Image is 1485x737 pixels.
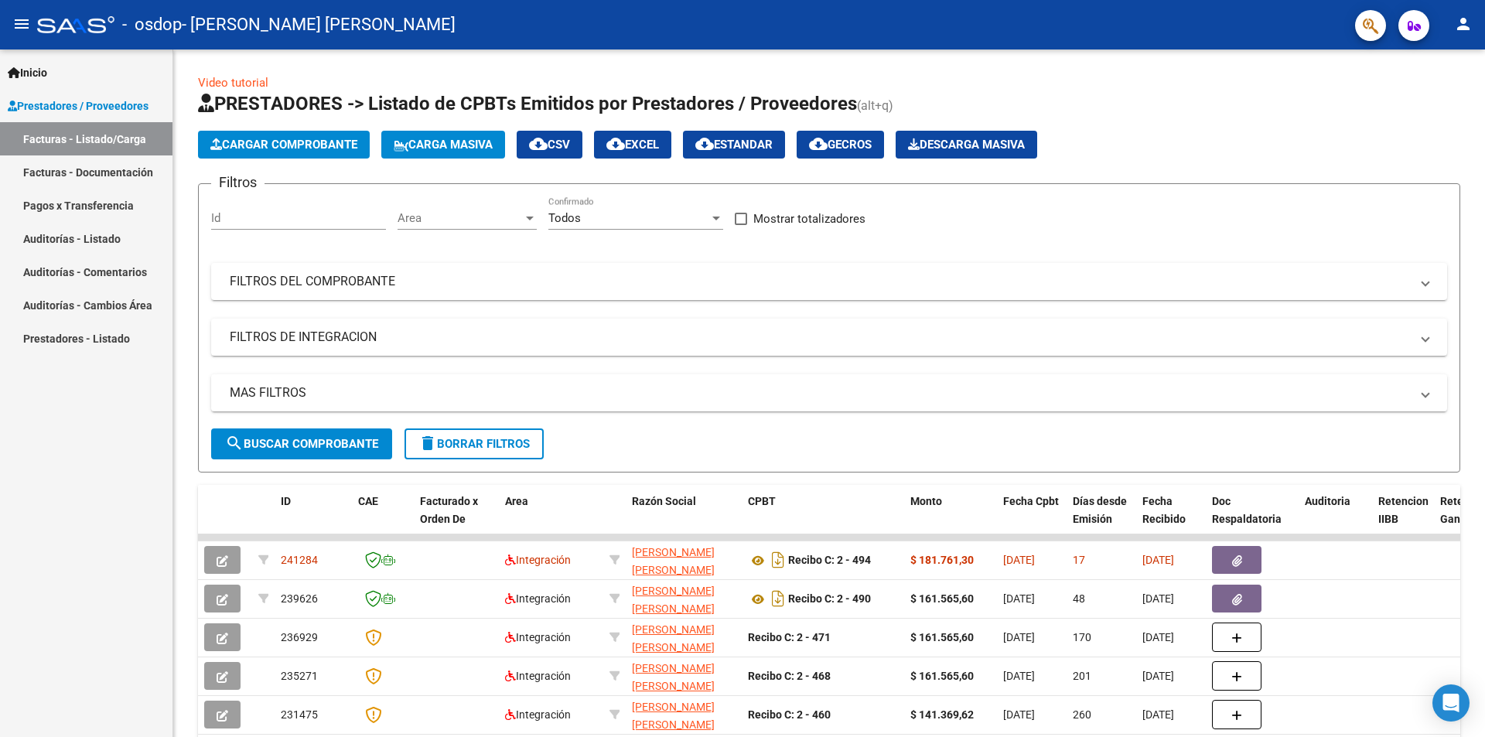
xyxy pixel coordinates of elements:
span: Facturado x Orden De [420,495,478,525]
span: Integración [505,708,571,721]
datatable-header-cell: Días desde Emisión [1067,485,1136,553]
span: 239626 [281,592,318,605]
span: Fecha Recibido [1142,495,1186,525]
datatable-header-cell: Monto [904,485,997,553]
button: Gecros [797,131,884,159]
span: [PERSON_NAME] [PERSON_NAME] [632,585,715,615]
span: Integración [505,631,571,643]
span: Integración [505,670,571,682]
span: EXCEL [606,138,659,152]
span: Días desde Emisión [1073,495,1127,525]
mat-expansion-panel-header: FILTROS DEL COMPROBANTE [211,263,1447,300]
span: 235271 [281,670,318,682]
span: Inicio [8,64,47,81]
span: [DATE] [1003,554,1035,566]
span: Integración [505,554,571,566]
span: 48 [1073,592,1085,605]
button: CSV [517,131,582,159]
div: 27181635350 [632,621,736,653]
span: Auditoria [1305,495,1350,507]
span: - [PERSON_NAME] [PERSON_NAME] [182,8,456,42]
span: [DATE] [1142,670,1174,682]
span: Borrar Filtros [418,437,530,451]
mat-panel-title: FILTROS DE INTEGRACION [230,329,1410,346]
span: [PERSON_NAME] [PERSON_NAME] [632,662,715,692]
app-download-masive: Descarga masiva de comprobantes (adjuntos) [896,131,1037,159]
mat-panel-title: FILTROS DEL COMPROBANTE [230,273,1410,290]
div: 27181635350 [632,544,736,576]
span: [PERSON_NAME] [PERSON_NAME] [632,546,715,576]
mat-expansion-panel-header: FILTROS DE INTEGRACION [211,319,1447,356]
span: PRESTADORES -> Listado de CPBTs Emitidos por Prestadores / Proveedores [198,93,857,114]
div: 27181635350 [632,582,736,615]
span: [DATE] [1003,670,1035,682]
span: Retencion IIBB [1378,495,1429,525]
datatable-header-cell: Area [499,485,603,553]
span: Monto [910,495,942,507]
i: Descargar documento [768,548,788,572]
strong: Recibo C: 2 - 460 [748,708,831,721]
strong: $ 161.565,60 [910,670,974,682]
span: CAE [358,495,378,507]
span: 231475 [281,708,318,721]
strong: $ 181.761,30 [910,554,974,566]
strong: $ 161.565,60 [910,592,974,605]
span: Carga Masiva [394,138,493,152]
span: Doc Respaldatoria [1212,495,1282,525]
span: Fecha Cpbt [1003,495,1059,507]
span: [DATE] [1003,708,1035,721]
datatable-header-cell: CPBT [742,485,904,553]
mat-icon: cloud_download [529,135,548,153]
mat-icon: person [1454,15,1473,33]
span: [PERSON_NAME] [PERSON_NAME] [632,623,715,653]
div: 27181635350 [632,698,736,731]
datatable-header-cell: Auditoria [1299,485,1372,553]
mat-icon: cloud_download [606,135,625,153]
span: 170 [1073,631,1091,643]
mat-icon: delete [418,434,437,452]
mat-icon: search [225,434,244,452]
i: Descargar documento [768,586,788,611]
button: Cargar Comprobante [198,131,370,159]
mat-icon: cloud_download [809,135,828,153]
datatable-header-cell: Fecha Cpbt [997,485,1067,553]
span: Integración [505,592,571,605]
datatable-header-cell: Facturado x Orden De [414,485,499,553]
span: Mostrar totalizadores [753,210,865,228]
datatable-header-cell: CAE [352,485,414,553]
span: [DATE] [1003,631,1035,643]
span: Razón Social [632,495,696,507]
span: 260 [1073,708,1091,721]
span: [DATE] [1142,708,1174,721]
strong: Recibo C: 2 - 471 [748,631,831,643]
span: [DATE] [1003,592,1035,605]
span: - osdop [122,8,182,42]
span: CSV [529,138,570,152]
div: Open Intercom Messenger [1432,684,1470,722]
div: 27181635350 [632,660,736,692]
span: 236929 [281,631,318,643]
span: [DATE] [1142,592,1174,605]
span: (alt+q) [857,98,893,113]
span: Buscar Comprobante [225,437,378,451]
span: [DATE] [1142,631,1174,643]
mat-icon: cloud_download [695,135,714,153]
span: Estandar [695,138,773,152]
span: Gecros [809,138,872,152]
strong: Recibo C: 2 - 494 [788,554,871,567]
span: Cargar Comprobante [210,138,357,152]
button: EXCEL [594,131,671,159]
strong: Recibo C: 2 - 468 [748,670,831,682]
button: Buscar Comprobante [211,428,392,459]
span: Area [505,495,528,507]
datatable-header-cell: Razón Social [626,485,742,553]
strong: $ 141.369,62 [910,708,974,721]
span: Prestadores / Proveedores [8,97,148,114]
button: Estandar [683,131,785,159]
span: Todos [548,211,581,225]
span: 17 [1073,554,1085,566]
button: Descarga Masiva [896,131,1037,159]
strong: $ 161.565,60 [910,631,974,643]
span: 201 [1073,670,1091,682]
span: 241284 [281,554,318,566]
